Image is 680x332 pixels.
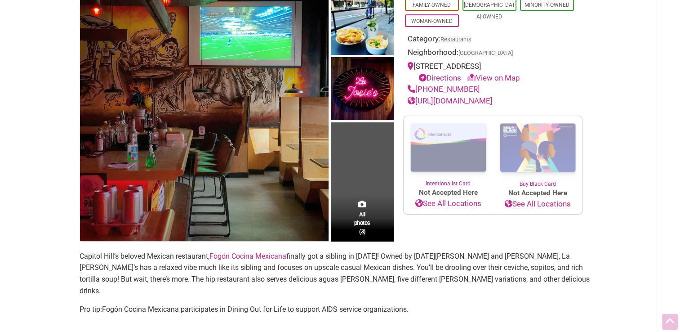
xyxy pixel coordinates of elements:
p: Capitol Hill’s beloved Mexican restaurant, finally got a sibling in [DATE]! Owned by [DATE][PERSO... [80,251,601,296]
span: Fogón Cocina Mexicana participates in Dining Out for Life to support AIDS service organizations. [102,305,409,314]
a: See All Locations [493,198,582,210]
span: All photos (3) [354,210,370,236]
a: Minority-Owned [524,2,569,8]
div: [STREET_ADDRESS] [408,61,578,84]
img: Intentionalist Card [404,116,493,179]
a: Family-Owned [413,2,451,8]
a: See All Locations [404,198,493,210]
div: Category: [408,33,578,47]
div: Scroll Back to Top [662,314,678,330]
a: Directions [419,73,461,82]
a: Restaurants [440,36,471,43]
a: Buy Black Card [493,116,582,188]
img: Buy Black Card [493,116,582,180]
div: Neighborhood: [408,47,578,61]
a: Intentionalist Card [404,116,493,188]
a: [URL][DOMAIN_NAME] [408,96,493,105]
a: Woman-Owned [411,18,453,24]
span: Not Accepted Here [404,188,493,198]
a: [DEMOGRAPHIC_DATA]-Owned [464,2,515,20]
p: Pro tip: [80,304,601,315]
a: [PHONE_NUMBER] [408,85,480,94]
a: Fogón Cocina Mexicana [209,252,286,260]
span: [GEOGRAPHIC_DATA] [458,50,513,56]
span: Not Accepted Here [493,188,582,198]
a: View on Map [467,73,520,82]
